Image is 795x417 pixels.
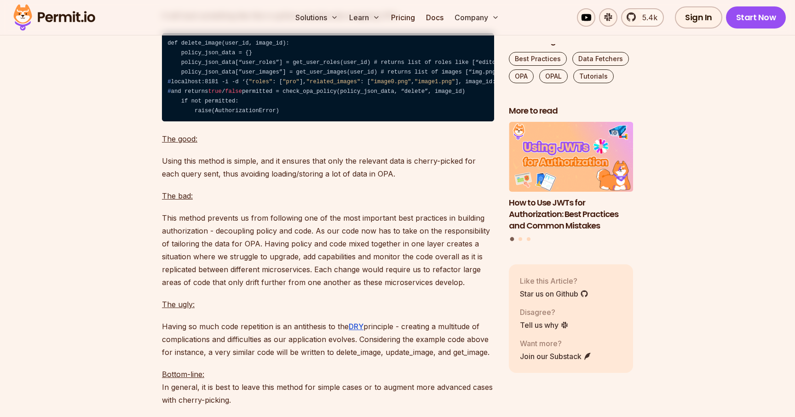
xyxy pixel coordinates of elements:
a: 5.4k [621,8,664,27]
button: Go to slide 2 [518,237,522,241]
button: Solutions [292,8,342,27]
h2: More to read [509,105,633,117]
a: Best Practices [509,52,567,66]
span: "roles" [249,79,272,85]
a: Sign In [675,6,722,29]
a: DRY [349,322,363,331]
a: Tell us why [520,320,569,331]
span: 5.4k [637,12,657,23]
p: Want more? [520,338,592,349]
span: and returns / [171,88,242,95]
a: Star us on Github [520,288,588,299]
p: This method prevents us from following one of the most important best practices in building autho... [162,211,494,289]
span: "image0.png" [370,79,411,85]
a: Data Fetchers [572,52,629,66]
div: Posts [509,122,633,243]
h3: How to Use JWTs for Authorization: Best Practices and Common Mistakes [509,197,633,231]
span: false [225,88,242,95]
span: true [208,88,221,95]
span: "pro" [282,79,300,85]
button: Go to slide 3 [527,237,530,241]
span: # [167,79,171,85]
p: In general, it is best to leave this method for simple cases or to augment more advanced cases wi... [162,368,494,406]
u: The good: [162,134,197,143]
a: Tutorials [573,69,614,83]
span: localhost:8181 -i -d ‘{ : [ ], : [ , ], image_id: “image2.png”}’ -H [171,79,665,85]
button: Learn [346,8,384,27]
a: How to Use JWTs for Authorization: Best Practices and Common MistakesHow to Use JWTs for Authoriz... [509,122,633,232]
span: "related_images" [306,79,361,85]
a: Start Now [726,6,786,29]
a: OPA [509,69,534,83]
img: How to Use JWTs for Authorization: Best Practices and Common Mistakes [509,122,633,192]
u: The bad: [162,191,193,200]
img: Permit logo [9,2,99,33]
code: def delete_image(user_id, image_id): policy_json_data = {} policy_json_data[“user_roles”] = get_u... [162,33,494,122]
p: Having so much code repetition is an antithesis to the principle - creating a multitude of compli... [162,320,494,359]
p: Like this Article? [520,275,588,286]
u: The ugly: [162,300,195,309]
a: OPAL [539,69,568,83]
p: Using this method is simple, and it ensures that only the relevant data is cherry-picked for each... [162,154,494,180]
button: Company [451,8,503,27]
button: Go to slide 1 [510,237,514,241]
a: Docs [422,8,447,27]
li: 1 of 3 [509,122,633,232]
span: "image1.png" [415,79,455,85]
a: Join our Substack [520,351,592,362]
span: # [167,88,171,95]
a: Pricing [387,8,419,27]
u: Bottom-line: [162,370,204,379]
p: Disagree? [520,307,569,318]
